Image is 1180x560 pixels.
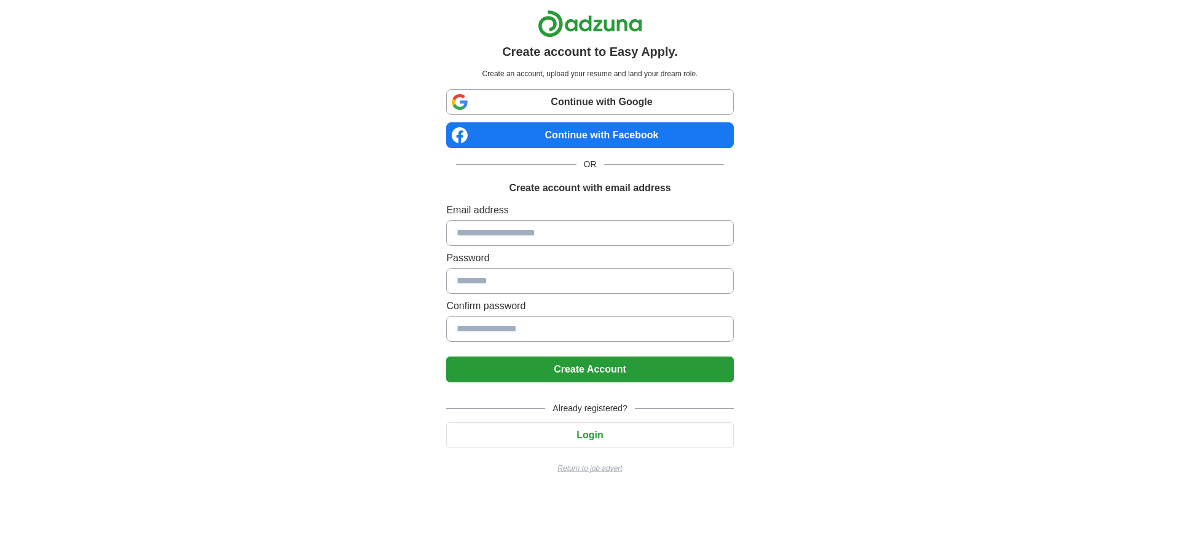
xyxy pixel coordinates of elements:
img: Adzuna logo [538,10,642,37]
p: Create an account, upload your resume and land your dream role. [449,68,731,79]
a: Login [446,430,733,440]
button: Create Account [446,357,733,382]
span: Already registered? [545,402,634,415]
a: Continue with Google [446,89,733,115]
a: Return to job advert [446,463,733,474]
label: Confirm password [446,299,733,314]
a: Continue with Facebook [446,122,733,148]
label: Password [446,251,733,266]
label: Email address [446,203,733,218]
h1: Create account with email address [509,181,671,195]
h1: Create account to Easy Apply. [502,42,678,61]
button: Login [446,422,733,448]
span: OR [576,158,604,171]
